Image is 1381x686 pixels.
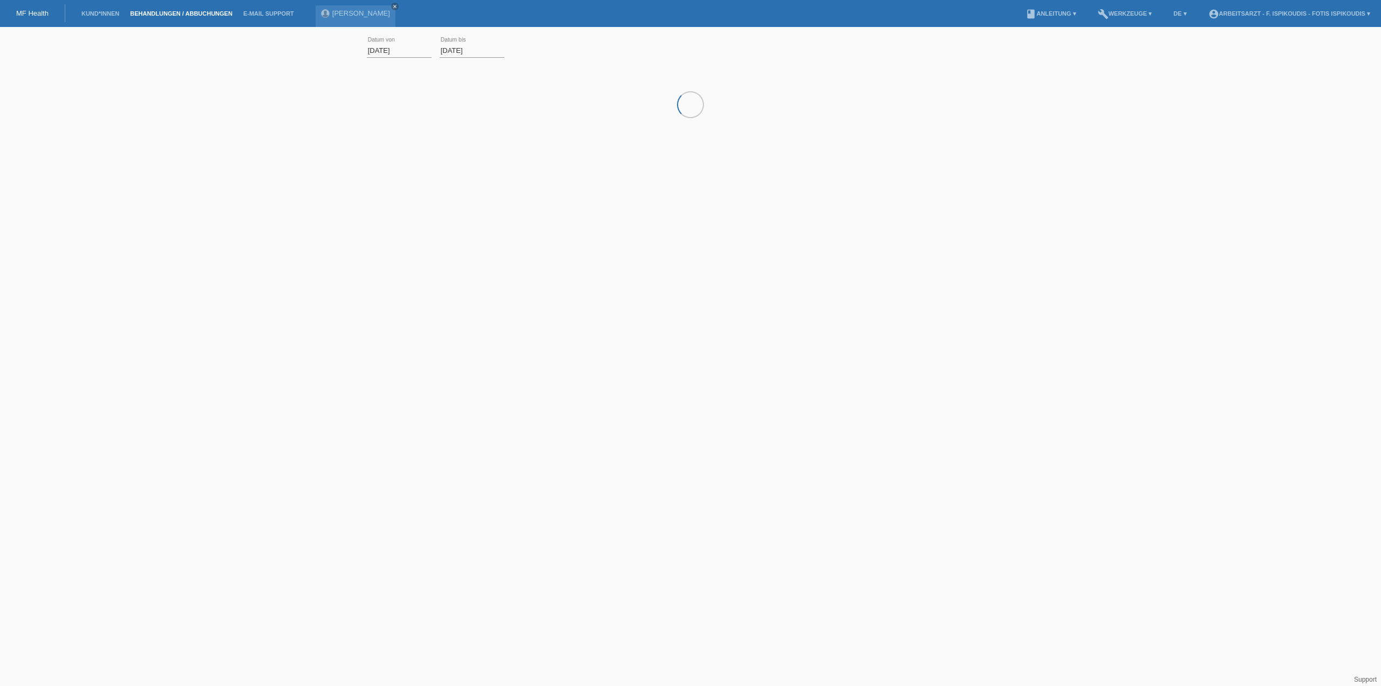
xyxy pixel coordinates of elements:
[1098,9,1109,19] i: build
[1208,9,1219,19] i: account_circle
[1092,10,1158,17] a: buildWerkzeuge ▾
[1020,10,1081,17] a: bookAnleitung ▾
[238,10,299,17] a: E-Mail Support
[125,10,238,17] a: Behandlungen / Abbuchungen
[1203,10,1376,17] a: account_circleArbeitsarzt - F. Ispikoudis - Fotis Ispikoudis ▾
[392,4,398,9] i: close
[1354,676,1377,683] a: Support
[16,9,49,17] a: MF Health
[391,3,399,10] a: close
[1168,10,1192,17] a: DE ▾
[332,9,390,17] a: [PERSON_NAME]
[76,10,125,17] a: Kund*innen
[1026,9,1036,19] i: book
